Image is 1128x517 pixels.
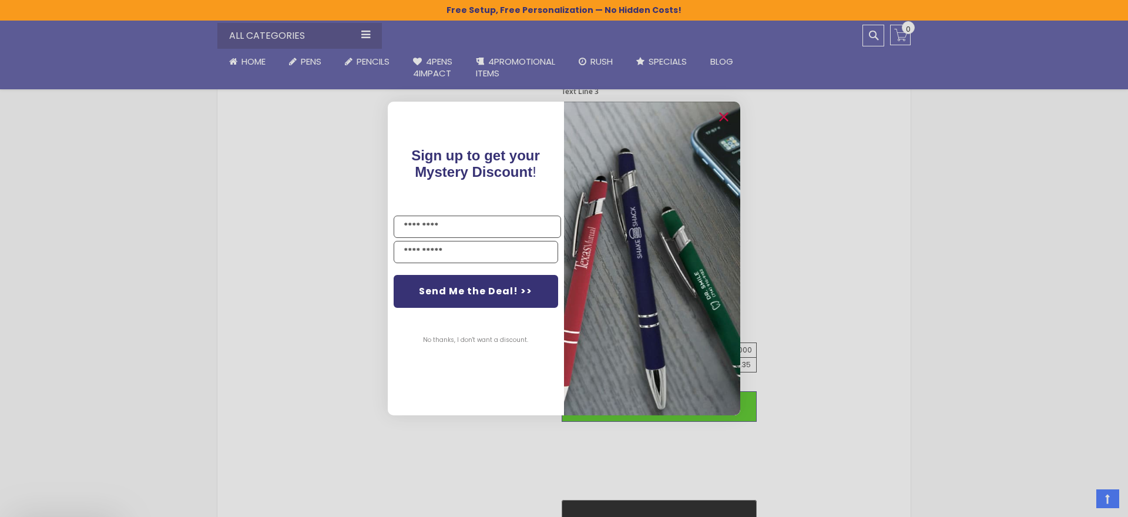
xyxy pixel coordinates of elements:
[714,108,733,126] button: Close dialog
[412,147,540,180] span: Sign up to get your Mystery Discount
[394,275,558,308] button: Send Me the Deal! >>
[564,102,740,415] img: pop-up-image
[412,147,540,180] span: !
[418,325,535,355] button: No thanks, I don't want a discount.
